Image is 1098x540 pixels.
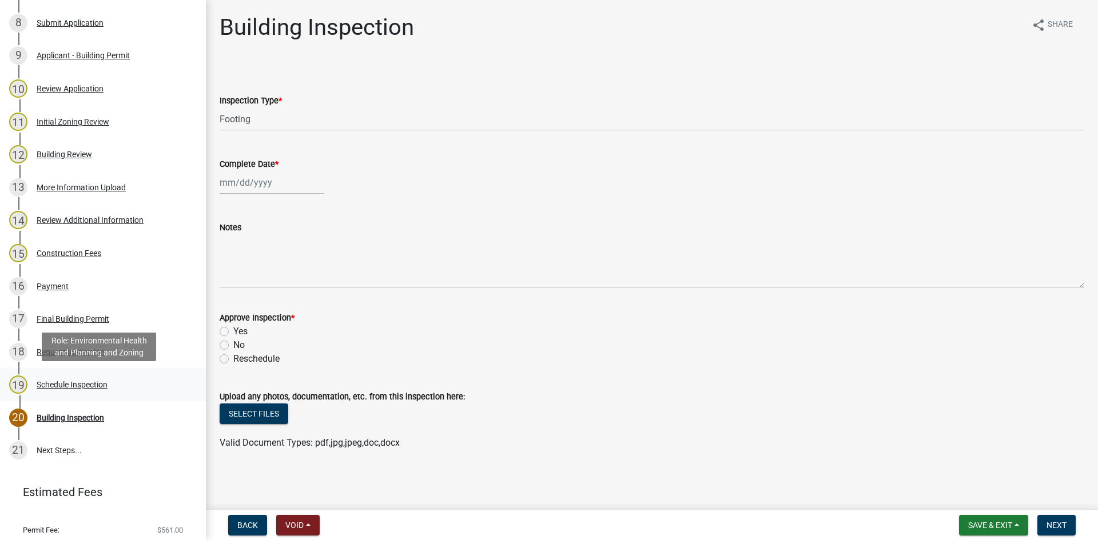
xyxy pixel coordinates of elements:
[233,325,248,338] label: Yes
[9,113,27,131] div: 11
[9,14,27,32] div: 8
[220,161,279,169] label: Complete Date
[9,211,27,229] div: 14
[37,348,105,356] div: Request Inspection
[220,403,288,424] button: Select files
[37,282,69,290] div: Payment
[220,171,324,194] input: mm/dd/yyyy
[9,441,27,459] div: 21
[220,14,414,41] h1: Building Inspection
[1032,18,1045,32] i: share
[233,338,245,352] label: No
[1023,14,1082,36] button: shareShare
[157,526,183,534] span: $561.00
[220,393,465,401] label: Upload any photos, documentation, etc. from this inspection here:
[9,46,27,65] div: 9
[1037,515,1076,535] button: Next
[37,19,104,27] div: Submit Application
[220,314,295,322] label: Approve Inspection
[220,97,282,105] label: Inspection Type
[9,79,27,98] div: 10
[228,515,267,535] button: Back
[285,521,304,530] span: Void
[9,178,27,197] div: 13
[9,244,27,262] div: 15
[9,310,27,328] div: 17
[968,521,1012,530] span: Save & Exit
[37,249,101,257] div: Construction Fees
[9,277,27,295] div: 16
[37,315,109,323] div: Final Building Permit
[37,85,104,93] div: Review Application
[9,145,27,163] div: 12
[9,481,188,503] a: Estimated Fees
[1047,521,1067,530] span: Next
[42,333,156,361] div: Role: Environmental Health and Planning and Zoning
[959,515,1028,535] button: Save & Exit
[237,521,258,530] span: Back
[233,352,280,366] label: Reschedule
[220,437,400,448] span: Valid Document Types: pdf,jpg,jpeg,doc,docx
[9,409,27,427] div: 20
[220,224,241,232] label: Notes
[37,51,130,59] div: Applicant - Building Permit
[37,414,104,422] div: Building Inspection
[276,515,320,535] button: Void
[37,150,92,158] div: Building Review
[37,216,144,224] div: Review Additional Information
[37,183,126,191] div: More Information Upload
[9,375,27,394] div: 19
[37,381,108,389] div: Schedule Inspection
[1048,18,1073,32] span: Share
[9,343,27,361] div: 18
[23,526,59,534] span: Permit Fee:
[37,118,109,126] div: Initial Zoning Review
